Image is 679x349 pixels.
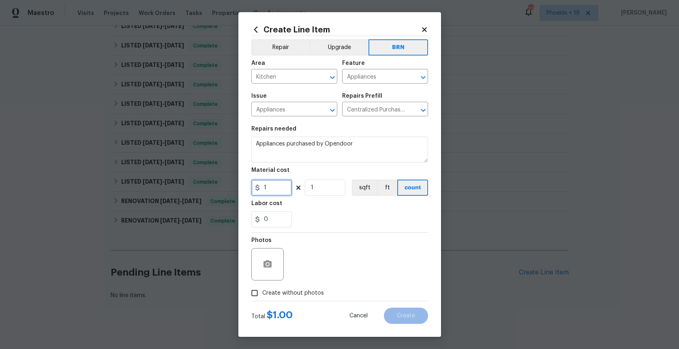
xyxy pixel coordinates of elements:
span: Create [397,313,415,319]
h5: Material cost [251,167,289,173]
button: Open [418,105,429,116]
button: Cancel [336,308,381,324]
h5: Issue [251,93,267,99]
button: count [397,180,428,196]
textarea: Appliances purchased by Opendoor [251,137,428,163]
span: $ 1.00 [267,310,293,320]
button: Upgrade [310,39,368,56]
h5: Labor cost [251,201,282,206]
h2: Create Line Item [251,25,421,34]
button: Create [384,308,428,324]
button: ft [377,180,397,196]
button: Open [418,72,429,83]
button: sqft [352,180,377,196]
h5: Repairs needed [251,126,296,132]
button: Repair [251,39,310,56]
span: Create without photos [262,289,324,298]
h5: Feature [342,60,365,66]
span: Cancel [349,313,368,319]
button: BRN [368,39,428,56]
button: Open [327,105,338,116]
div: Total [251,311,293,321]
h5: Repairs Prefill [342,93,382,99]
button: Open [327,72,338,83]
h5: Photos [251,238,272,243]
h5: Area [251,60,265,66]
